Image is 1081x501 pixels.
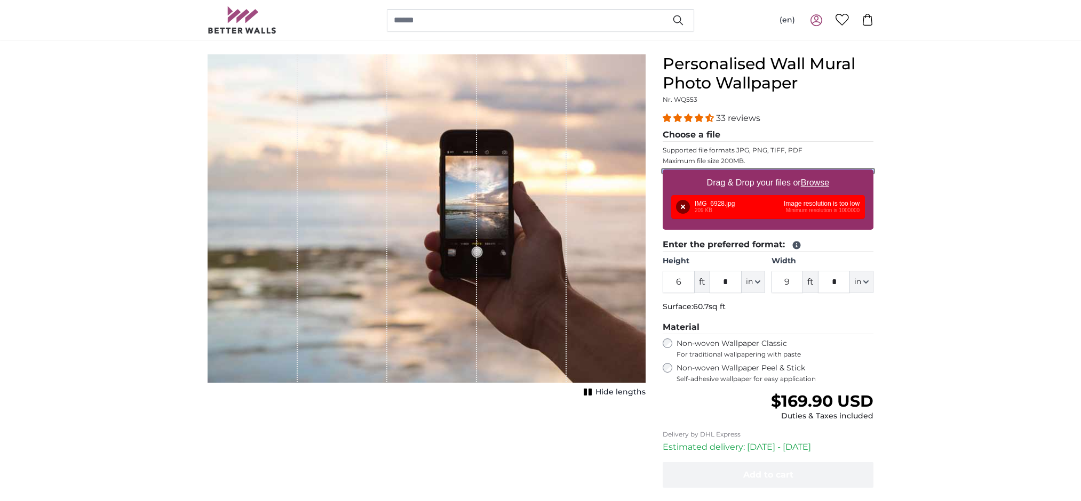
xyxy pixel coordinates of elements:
[677,363,873,383] label: Non-woven Wallpaper Peel & Stick
[771,411,873,422] div: Duties & Taxes included
[663,462,873,488] button: Add to cart
[663,54,873,93] h1: Personalised Wall Mural Photo Wallpaper
[801,178,829,187] u: Browse
[742,271,765,293] button: in
[677,350,873,359] span: For traditional wallpapering with paste
[663,95,697,103] span: Nr. WQ553
[693,302,726,311] span: 60.7sq ft
[663,430,873,439] p: Delivery by DHL Express
[771,11,804,30] button: (en)
[850,271,873,293] button: in
[663,321,873,334] legend: Material
[772,256,873,266] label: Width
[581,385,646,400] button: Hide lengths
[208,54,646,400] div: 1 of 1
[595,387,646,398] span: Hide lengths
[695,271,710,293] span: ft
[663,146,873,155] p: Supported file formats JPG, PNG, TIFF, PDF
[703,172,833,193] label: Drag & Drop your files or
[663,128,873,142] legend: Choose a file
[663,302,873,312] p: Surface:
[854,277,861,287] span: in
[663,157,873,165] p: Maximum file size 200MB.
[663,441,873,454] p: Estimated delivery: [DATE] - [DATE]
[716,113,760,123] span: 33 reviews
[208,54,646,383] img: personalised-photo
[803,271,818,293] span: ft
[771,391,873,411] span: $169.90 USD
[746,277,753,287] span: in
[663,113,716,123] span: 4.33 stars
[677,375,873,383] span: Self-adhesive wallpaper for easy application
[663,238,873,252] legend: Enter the preferred format:
[663,256,765,266] label: Height
[743,470,793,480] span: Add to cart
[208,6,277,34] img: Betterwalls
[677,338,873,359] label: Non-woven Wallpaper Classic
